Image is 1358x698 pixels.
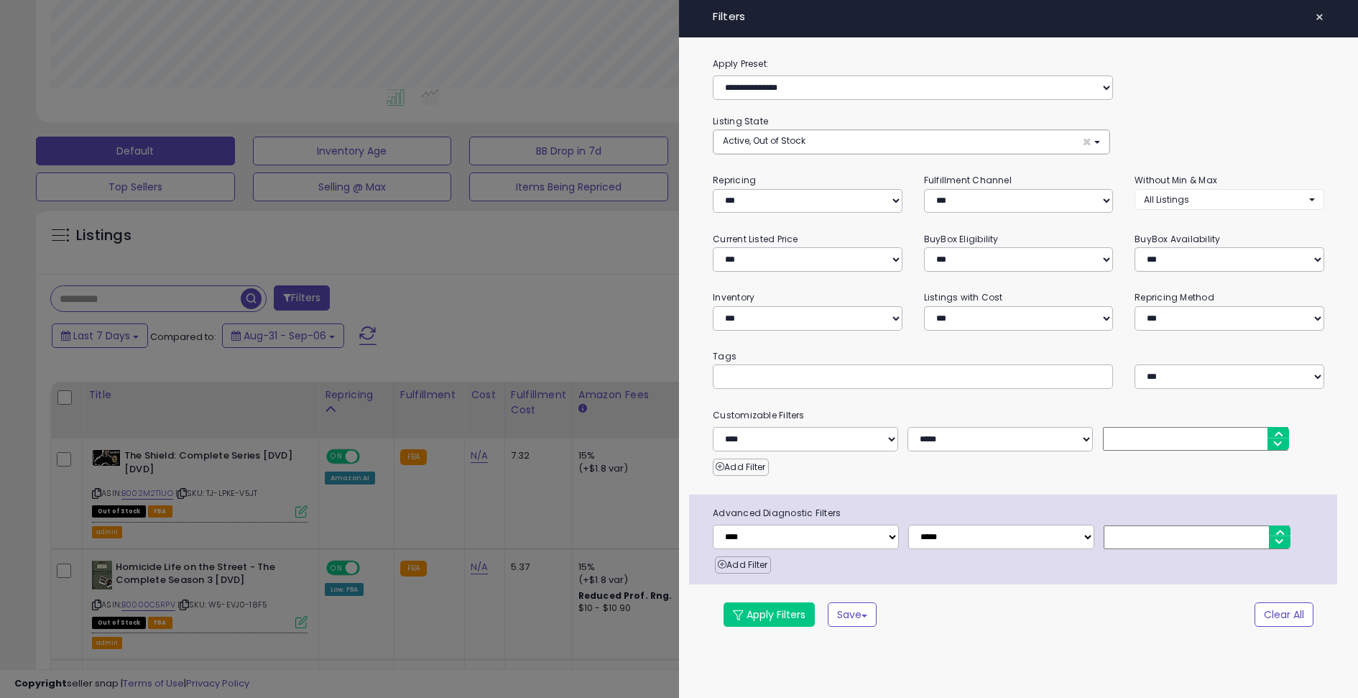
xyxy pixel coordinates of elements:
[713,130,1109,154] button: Active, Out of Stock ×
[1135,291,1214,303] small: Repricing Method
[924,291,1003,303] small: Listings with Cost
[715,556,770,574] button: Add Filter
[713,115,768,127] small: Listing State
[1135,233,1220,245] small: BuyBox Availability
[1255,602,1313,627] button: Clear All
[924,174,1012,186] small: Fulfillment Channel
[724,602,815,627] button: Apply Filters
[713,291,754,303] small: Inventory
[702,408,1335,423] small: Customizable Filters
[1315,7,1324,27] span: ×
[713,11,1324,23] h4: Filters
[924,233,999,245] small: BuyBox Eligibility
[713,174,756,186] small: Repricing
[702,349,1335,364] small: Tags
[1144,193,1189,206] span: All Listings
[1082,134,1091,150] span: ×
[828,602,877,627] button: Save
[1309,7,1330,27] button: ×
[713,233,798,245] small: Current Listed Price
[702,505,1337,521] span: Advanced Diagnostic Filters
[723,134,805,147] span: Active, Out of Stock
[702,56,1335,72] label: Apply Preset:
[1135,189,1324,210] button: All Listings
[713,459,768,476] button: Add Filter
[1135,174,1217,186] small: Without Min & Max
